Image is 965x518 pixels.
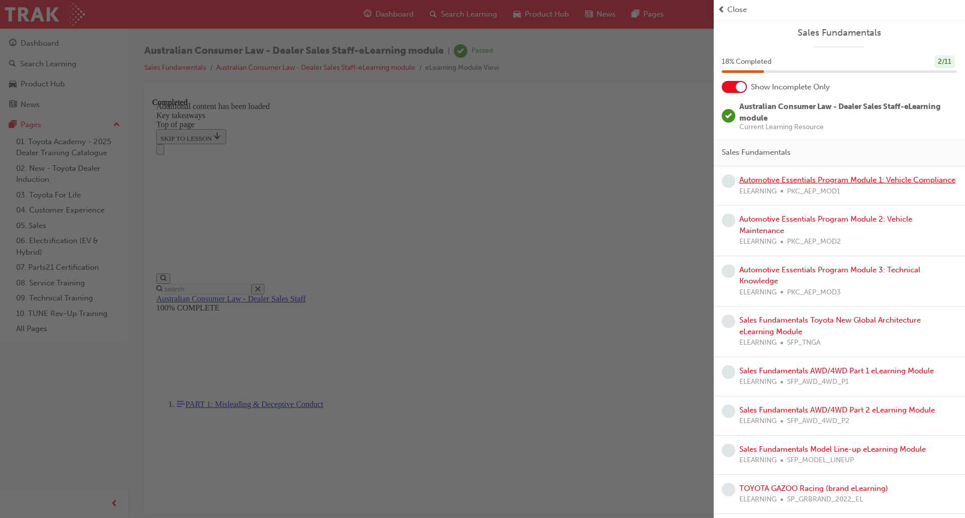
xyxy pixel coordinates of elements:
a: TOYOTA GAZOO Racing (brand eLearning) [739,484,888,493]
span: ELEARNING [739,236,777,248]
span: learningRecordVerb_NONE-icon [722,315,735,328]
span: PKC_AEP_MOD3 [787,287,841,298]
button: Open search menu [4,175,18,186]
span: SP_GRBRAND_2022_EL [787,494,863,505]
a: Sales Fundamentals AWD/4WD Part 1 eLearning Module [739,366,934,375]
span: Close [727,4,747,16]
button: SKIP TO LESSON [4,31,74,46]
span: Current Learning Resource [739,124,957,131]
span: ELEARNING [739,287,777,298]
span: prev-icon [718,4,725,16]
span: learningRecordVerb_NONE-icon [722,365,735,379]
span: Sales Fundamentals [722,147,791,158]
span: ELEARNING [739,337,777,349]
a: Sales Fundamentals [722,27,957,39]
span: ELEARNING [739,186,777,197]
span: learningRecordVerb_NONE-icon [722,214,735,227]
span: learningRecordVerb_NONE-icon [722,483,735,496]
button: Close search menu [99,186,112,196]
a: Australian Consumer Law - Dealer Sales Staff [4,196,153,205]
span: Show Incomplete Only [751,81,830,93]
a: Automotive Essentials Program Module 3: Technical Knowledge [739,265,920,286]
a: Automotive Essentials Program Module 2: Vehicle Maintenance [739,215,912,235]
button: Close navigation menu [4,46,12,57]
span: ELEARNING [739,416,777,427]
div: Top of page [4,22,785,31]
div: Key takeaways [4,13,785,22]
a: Sales Fundamentals Model Line-up eLearning Module [739,445,926,454]
span: SFP_AWD_4WD_P1 [787,376,849,388]
span: SFP_AWD_4WD_P2 [787,416,849,427]
a: Automotive Essentials Program Module 1: Vehicle Compliance [739,175,955,184]
span: SKIP TO LESSON [8,37,70,44]
span: PKC_AEP_MOD2 [787,236,841,248]
span: PKC_AEP_MOD1 [787,186,840,197]
span: ELEARNING [739,455,777,466]
span: Australian Consumer Law - Dealer Sales Staff-eLearning module [739,102,940,123]
span: learningRecordVerb_NONE-icon [722,174,735,188]
span: learningRecordVerb_NONE-icon [722,444,735,457]
div: 100% COMPLETE [4,205,785,215]
a: Sales Fundamentals Toyota New Global Architecture eLearning Module [739,316,921,336]
span: ELEARNING [739,376,777,388]
span: SFP_TNGA [787,337,820,349]
span: learningRecordVerb_NONE-icon [722,264,735,278]
input: Search [10,186,99,196]
span: learningRecordVerb_NONE-icon [722,404,735,418]
div: 2 / 11 [934,55,955,69]
span: ELEARNING [739,494,777,505]
span: 18 % Completed [722,56,771,68]
span: SFP_MODEL_LINEUP [787,455,854,466]
div: Additional content has been loaded [4,4,785,13]
button: prev-iconClose [718,4,961,16]
a: Sales Fundamentals AWD/4WD Part 2 eLearning Module [739,405,935,415]
span: learningRecordVerb_PASS-icon [722,109,735,123]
